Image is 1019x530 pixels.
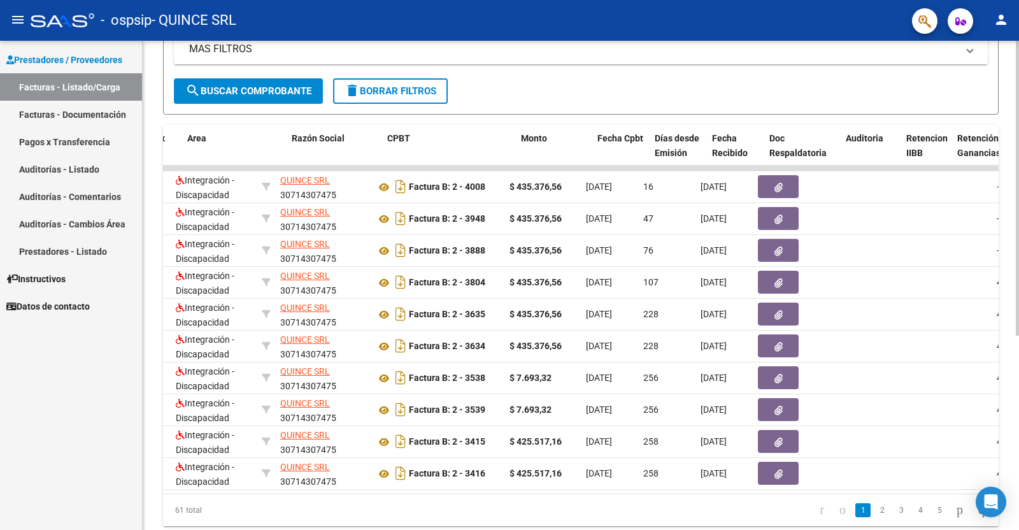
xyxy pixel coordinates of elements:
[586,245,612,255] span: [DATE]
[707,125,764,181] datatable-header-cell: Fecha Recibido
[392,304,409,324] i: Descargar documento
[814,503,830,517] a: go to first page
[176,430,234,455] span: Integración - Discapacidad
[701,341,727,351] span: [DATE]
[509,405,552,415] strong: $ 7.693,32
[280,175,330,185] span: QUINCE SRL
[392,240,409,261] i: Descargar documento
[586,436,612,447] span: [DATE]
[345,85,436,97] span: Borrar Filtros
[976,487,1006,517] div: Open Intercom Messenger
[643,213,653,224] span: 47
[409,373,485,383] strong: Factura B: 2 - 3538
[997,182,999,192] span: -
[834,503,852,517] a: go to previous page
[997,245,999,255] span: -
[6,53,122,67] span: Prestadores / Proveedores
[586,277,612,287] span: [DATE]
[280,239,330,249] span: QUINCE SRL
[176,239,234,264] span: Integración - Discapacidad
[280,237,366,264] div: 30714307475
[187,133,206,143] span: Area
[586,341,612,351] span: [DATE]
[280,269,366,296] div: 30714307475
[701,436,727,447] span: [DATE]
[994,12,1009,27] mat-icon: person
[392,272,409,292] i: Descargar documento
[392,336,409,356] i: Descargar documento
[855,503,871,517] a: 1
[951,503,969,517] a: go to next page
[586,213,612,224] span: [DATE]
[643,373,659,383] span: 256
[701,213,727,224] span: [DATE]
[769,133,827,158] span: Doc Respaldatoria
[701,405,727,415] span: [DATE]
[280,207,330,217] span: QUINCE SRL
[997,213,999,224] span: -
[913,503,928,517] a: 4
[874,503,890,517] a: 2
[176,334,234,359] span: Integración - Discapacidad
[280,271,330,281] span: QUINCE SRL
[409,341,485,352] strong: Factura B: 2 - 3634
[911,499,930,521] li: page 4
[643,436,659,447] span: 258
[764,125,841,181] datatable-header-cell: Doc Respaldatoria
[655,133,699,158] span: Días desde Emisión
[333,78,448,104] button: Borrar Filtros
[176,398,234,423] span: Integración - Discapacidad
[906,133,948,158] span: Retencion IIBB
[597,133,643,143] span: Fecha Cpbt
[973,503,990,517] a: go to last page
[292,133,345,143] span: Razón Social
[841,125,901,181] datatable-header-cell: Auditoria
[345,83,360,98] mat-icon: delete
[701,373,727,383] span: [DATE]
[650,125,707,181] datatable-header-cell: Días desde Emisión
[392,399,409,420] i: Descargar documento
[586,309,612,319] span: [DATE]
[409,182,485,192] strong: Factura B: 2 - 4008
[643,277,659,287] span: 107
[643,309,659,319] span: 228
[280,460,366,487] div: 30714307475
[586,182,612,192] span: [DATE]
[174,34,988,64] mat-expansion-panel-header: MAS FILTROS
[409,469,485,479] strong: Factura B: 2 - 3416
[280,398,330,408] span: QUINCE SRL
[176,207,234,232] span: Integración - Discapacidad
[163,494,328,526] div: 61 total
[586,405,612,415] span: [DATE]
[643,405,659,415] span: 256
[701,468,727,478] span: [DATE]
[176,366,234,391] span: Integración - Discapacidad
[521,133,547,143] span: Monto
[643,341,659,351] span: 228
[280,364,366,391] div: 30714307475
[892,499,911,521] li: page 3
[6,272,66,286] span: Instructivos
[957,133,1001,158] span: Retención Ganancias
[516,125,592,181] datatable-header-cell: Monto
[287,125,382,181] datatable-header-cell: Razón Social
[409,310,485,320] strong: Factura B: 2 - 3635
[901,125,952,181] datatable-header-cell: Retencion IIBB
[952,125,1003,181] datatable-header-cell: Retención Ganancias
[873,499,892,521] li: page 2
[701,277,727,287] span: [DATE]
[280,366,330,376] span: QUINCE SRL
[280,430,330,440] span: QUINCE SRL
[392,368,409,388] i: Descargar documento
[182,125,268,181] datatable-header-cell: Area
[280,301,366,327] div: 30714307475
[712,133,748,158] span: Fecha Recibido
[509,245,562,255] strong: $ 435.376,56
[6,299,90,313] span: Datos de contacto
[932,503,947,517] a: 5
[509,373,552,383] strong: $ 7.693,32
[280,396,366,423] div: 30714307475
[174,78,323,104] button: Buscar Comprobante
[185,83,201,98] mat-icon: search
[930,499,949,521] li: page 5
